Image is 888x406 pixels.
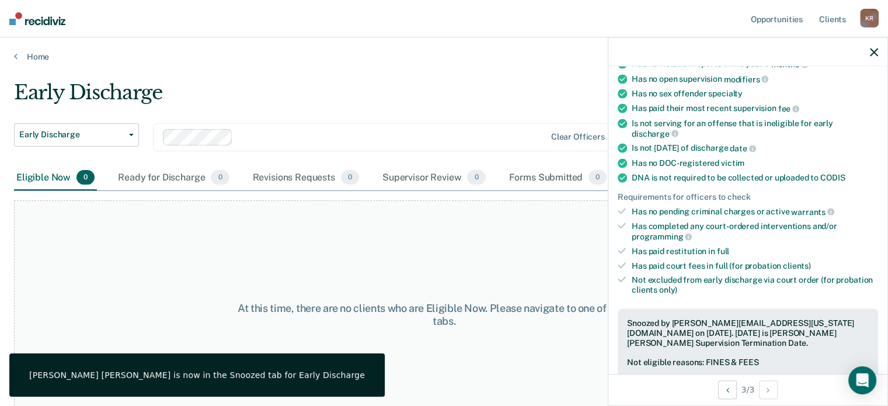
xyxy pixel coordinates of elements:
span: date [730,144,755,153]
span: 0 [341,170,359,185]
span: 0 [76,170,95,185]
div: Is not [DATE] of discharge [632,143,878,154]
span: CODIS [820,172,845,182]
span: warrants [791,207,834,216]
div: Is not serving for an offense that is ineligible for early [632,119,878,138]
div: Clear officers [551,132,605,142]
div: [PERSON_NAME] [PERSON_NAME] is now in the Snoozed tab for Early Discharge [29,370,365,380]
div: DNA is not required to be collected or uploaded to [632,172,878,182]
div: Has paid their most recent supervision [632,103,878,114]
a: Home [14,51,874,62]
span: modifiers [724,74,769,84]
div: Eligible Now [14,165,97,191]
span: Early Discharge [19,130,124,140]
div: Open Intercom Messenger [848,366,876,394]
span: 0 [467,170,485,185]
div: K R [860,9,879,27]
span: programming [632,231,692,241]
span: discharge [632,129,678,138]
div: Not excluded from early discharge via court order (for probation clients [632,275,878,295]
div: Has no DOC-registered [632,158,878,168]
span: fee [778,104,799,113]
div: Has paid restitution in [632,246,878,256]
div: Not eligible reasons: FINES & FEES [627,358,869,367]
button: Previous Opportunity [718,380,737,399]
div: Has paid court fees in full (for probation [632,261,878,270]
span: 0 [588,170,607,185]
div: Has no pending criminal charges or active [632,206,878,217]
div: Snoozed by [PERSON_NAME][EMAIL_ADDRESS][US_STATE][DOMAIN_NAME] on [DATE]. [DATE] is [PERSON_NAME]... [627,318,869,347]
div: Supervisor Review [380,165,488,191]
div: Requirements for officers to check [618,192,878,202]
div: Early Discharge [14,81,680,114]
div: At this time, there are no clients who are Eligible Now. Please navigate to one of the other tabs. [229,302,659,327]
div: Ready for Discharge [116,165,231,191]
div: Revisions Requests [250,165,361,191]
img: Recidiviz [9,12,65,25]
div: Forms Submitted [507,165,610,191]
span: only) [659,285,677,294]
div: Has no open supervision [632,74,878,84]
span: months [771,60,808,69]
div: Has no sex offender [632,89,878,99]
span: victim [721,158,744,167]
span: full [717,246,729,255]
span: 0 [211,170,229,185]
div: Has completed any court-ordered interventions and/or [632,221,878,241]
span: specialty [708,89,743,98]
div: 3 / 3 [608,374,887,405]
span: clients) [783,261,811,270]
button: Next Opportunity [759,380,778,399]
